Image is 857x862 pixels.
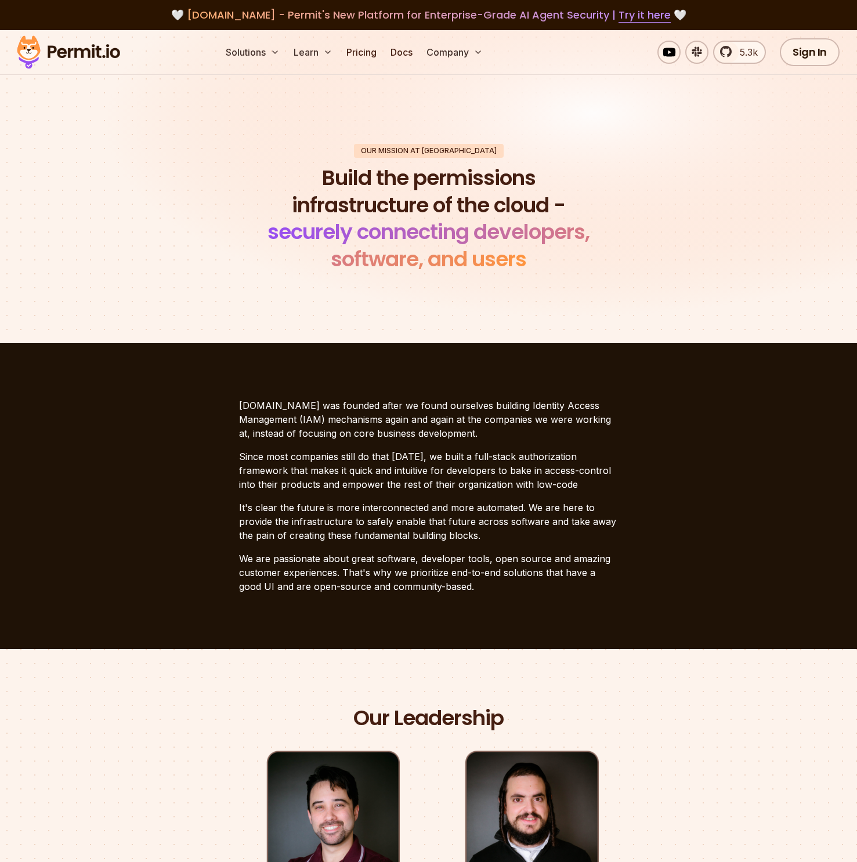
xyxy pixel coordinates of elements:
[289,41,337,64] button: Learn
[252,165,606,273] h1: Build the permissions infrastructure of the cloud -
[353,705,504,732] h2: Our Leadership
[239,450,619,491] p: Since most companies still do that [DATE], we built a full-stack authorization framework that mak...
[12,32,125,72] img: Permit logo
[342,41,381,64] a: Pricing
[733,45,758,59] span: 5.3k
[780,38,840,66] a: Sign In
[239,552,619,593] p: We are passionate about great software, developer tools, open source and amazing customer experie...
[619,8,671,23] a: Try it here
[187,8,671,22] span: [DOMAIN_NAME] - Permit's New Platform for Enterprise-Grade AI Agent Security |
[221,41,284,64] button: Solutions
[267,217,590,274] span: securely connecting developers, software, and users
[239,501,619,542] p: It's clear the future is more interconnected and more automated. We are here to provide the infra...
[713,41,766,64] a: 5.3k
[239,399,619,440] p: [DOMAIN_NAME] was founded after we found ourselves building Identity Access Management (IAM) mech...
[422,41,487,64] button: Company
[28,7,829,23] div: 🤍 🤍
[386,41,417,64] a: Docs
[354,144,504,158] div: Our mission at [GEOGRAPHIC_DATA]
